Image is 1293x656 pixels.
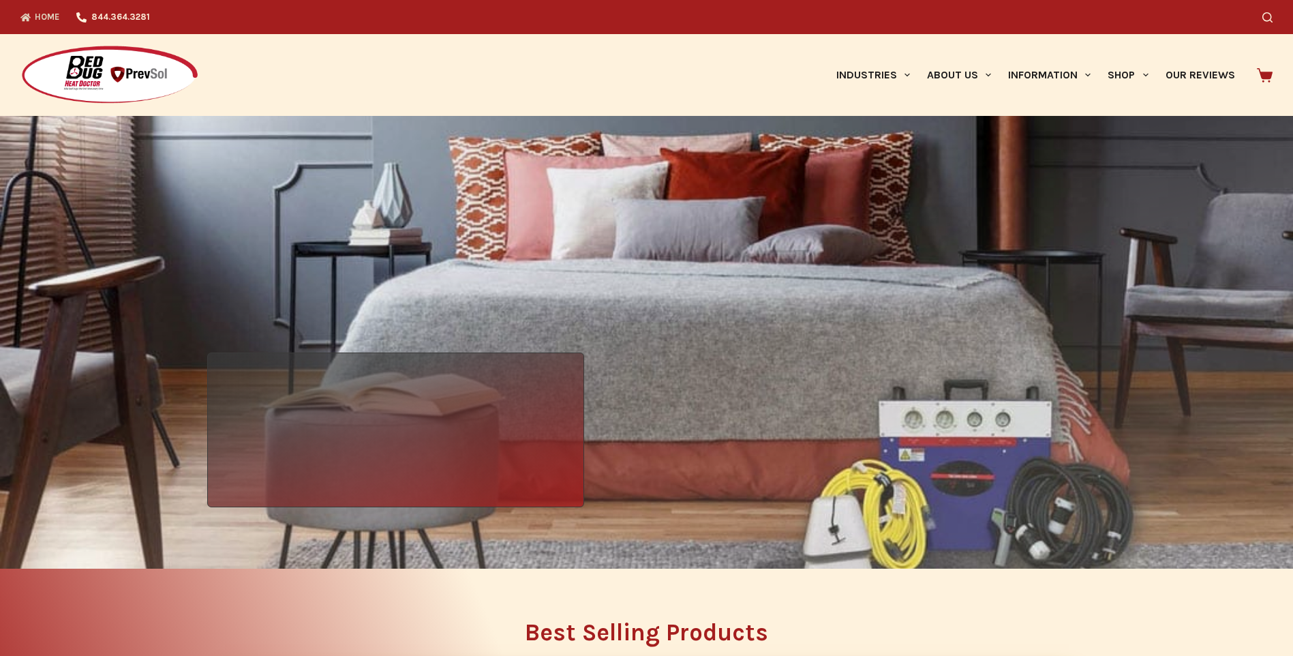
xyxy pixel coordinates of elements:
[1099,34,1157,116] a: Shop
[207,621,1086,644] h2: Best Selling Products
[1157,34,1243,116] a: Our Reviews
[1262,12,1273,23] button: Search
[827,34,1243,116] nav: Primary
[20,45,199,106] img: Prevsol/Bed Bug Heat Doctor
[918,34,999,116] a: About Us
[1000,34,1099,116] a: Information
[827,34,918,116] a: Industries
